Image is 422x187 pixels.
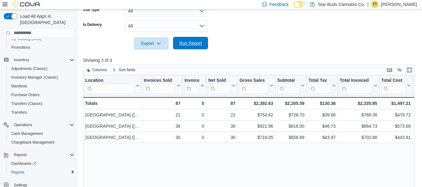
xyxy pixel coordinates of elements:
div: [GEOGRAPHIC_DATA] ([GEOGRAPHIC_DATA]) [85,134,140,141]
p: [PERSON_NAME] [381,1,417,8]
div: $1,497.21 [381,100,411,107]
div: Invoices Ref [185,78,199,94]
div: $130.36 [309,100,336,107]
div: $46.73 [309,122,336,130]
div: 0 [185,134,204,141]
div: $39.66 [309,111,336,119]
a: Transfers (Classic) [9,100,45,107]
div: 0 [185,100,204,107]
div: Subtotal [277,78,300,94]
div: $43.97 [309,134,336,141]
span: Transfers [9,109,74,116]
button: Reports [11,151,29,159]
div: Totals [85,100,140,107]
div: Invoices Ref [185,78,199,84]
button: Total Invoiced [340,78,377,94]
span: Feedback [270,1,289,7]
div: Subtotal [277,78,300,84]
span: TT [373,1,377,8]
button: Gross Sales [240,78,273,94]
div: $716.05 [240,134,273,141]
button: All [124,5,208,17]
span: Operations [11,121,74,129]
div: Total Tax [309,78,331,94]
span: Columns [92,67,107,72]
span: Transfers (Classic) [11,101,42,106]
div: Gross Sales [240,78,268,84]
button: All [124,20,208,32]
button: Inventory [11,56,32,64]
div: Net Sold [208,78,231,94]
button: Manifests [6,82,77,91]
img: Cova [12,1,41,7]
span: Cash Management [11,131,43,136]
div: $658.89 [277,134,305,141]
button: Cash Management [6,129,77,138]
span: Chargeback Management [9,139,74,146]
button: Inventory [1,56,77,64]
p: Star Buds Cannabis Co. [318,1,365,8]
span: Transfers [11,110,27,115]
div: [GEOGRAPHIC_DATA] ([GEOGRAPHIC_DATA]) [85,111,140,119]
div: 0 [185,122,204,130]
span: Reports [11,151,74,159]
button: Display options [396,66,403,74]
a: Dashboards [6,159,77,168]
button: Reports [1,150,77,159]
a: Purchase Orders [9,91,42,99]
div: 36 [208,122,236,130]
div: $2,392.63 [240,100,273,107]
span: Inventory [11,56,74,64]
span: Reports [9,169,74,176]
button: Columns [83,66,109,74]
span: Operations [14,122,32,127]
div: $2,205.59 [277,100,305,107]
span: Chargeback Management [11,140,54,145]
span: Reports [11,170,24,175]
button: Run Report [173,37,208,49]
span: Purchase Orders [11,92,40,97]
span: Transfers (Classic) [9,100,74,107]
button: Reports [6,168,77,177]
div: Total Tax [309,78,331,84]
div: Location [85,78,135,84]
div: $573.68 [381,122,411,130]
span: Purchase Orders [9,91,74,99]
div: 21 [208,111,236,119]
div: 87 [144,100,180,107]
button: Adjustments (Classic) [6,64,77,73]
button: Promotions [6,43,77,52]
input: Dark Mode [294,1,307,8]
p: | [367,1,369,8]
div: 21 [144,111,180,119]
a: Manifests [9,82,30,90]
button: Total Cost [381,78,411,94]
div: $479.72 [381,111,411,119]
span: Adjustments (Classic) [11,66,47,71]
a: Cash Management [9,130,45,137]
div: 36 [144,122,180,130]
div: $921.96 [240,122,273,130]
span: Inventory Manager (Classic) [9,74,74,81]
div: 0 [185,111,204,119]
button: Sort fields [110,66,138,74]
button: Subtotal [277,78,305,94]
div: $768.36 [340,111,377,119]
a: Reports [9,169,27,176]
button: Invoices Sold [144,78,180,94]
a: Transfers [9,109,29,116]
span: Cash Management [9,130,74,137]
div: Total Invoiced [340,78,372,94]
span: Manifests [9,82,74,90]
span: Inventory [14,57,29,62]
span: Inventory Manager (Classic) [11,75,58,80]
span: Sort fields [119,67,135,72]
div: $2,335.95 [340,100,377,107]
button: Purchase Orders [6,91,77,99]
button: Keyboard shortcuts [386,66,393,74]
span: Dashboards [11,161,36,166]
button: Invoices Ref [185,78,204,94]
span: Load All Apps in [GEOGRAPHIC_DATA] [17,13,74,26]
button: Transfers [6,108,77,117]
